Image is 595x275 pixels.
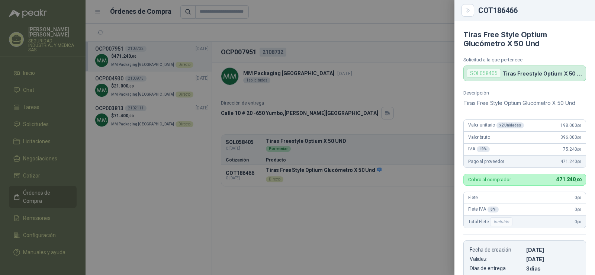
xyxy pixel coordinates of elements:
span: ,00 [577,196,581,200]
span: ,00 [577,147,581,151]
h4: Tiras Free Style Optium Glucómetro X 50 Und [463,30,586,48]
p: Tiras Freestyle Optium X 50 UND [502,70,583,77]
span: Flete IVA [468,207,499,212]
span: ,00 [577,208,581,212]
span: 0 [575,207,581,212]
div: x 2 Unidades [496,122,524,128]
p: Tiras Free Style Optium Glucómetro X 50 Und [463,99,586,108]
p: Descripción [463,90,586,96]
p: Solicitud a la que pertenece [463,57,586,63]
span: IVA [468,146,490,152]
div: COT186466 [478,7,586,14]
p: [DATE] [526,256,580,262]
div: 19 % [477,146,490,152]
span: 75.240 [563,147,581,152]
span: ,00 [577,160,581,164]
span: 0 [575,195,581,200]
span: 396.000 [560,135,581,140]
span: Pago al proveedor [468,159,504,164]
div: SOL058405 [467,69,501,78]
p: Cobro al comprador [468,177,511,182]
span: ,00 [577,135,581,140]
span: 0 [575,219,581,224]
span: Valor bruto [468,135,490,140]
span: Total Flete [468,217,514,226]
p: [DATE] [526,247,580,253]
p: 3 dias [526,265,580,272]
span: Valor unitario [468,122,524,128]
span: ,00 [575,178,581,182]
p: Días de entrega [470,265,523,272]
span: 471.240 [560,159,581,164]
p: Fecha de creación [470,247,523,253]
div: Incluido [490,217,512,226]
span: 198.000 [560,123,581,128]
div: 0 % [488,207,499,212]
span: ,00 [577,124,581,128]
span: Flete [468,195,478,200]
p: Validez [470,256,523,262]
button: Close [463,6,472,15]
span: 471.240 [556,176,581,182]
span: ,00 [577,220,581,224]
